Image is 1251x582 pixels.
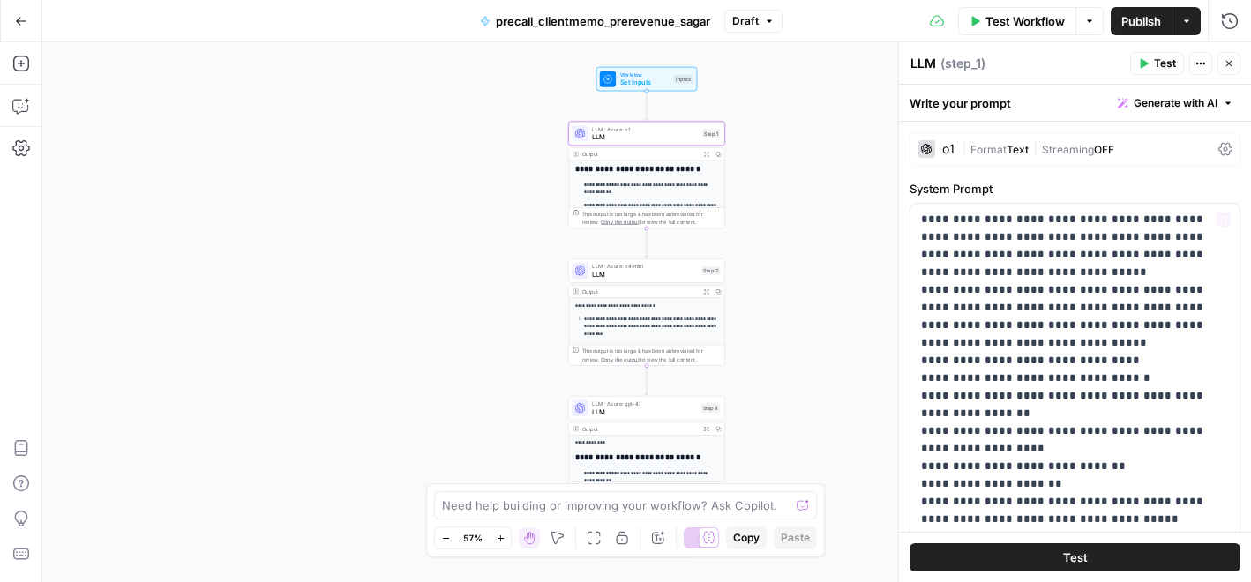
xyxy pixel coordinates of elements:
[463,531,483,545] span: 57%
[568,533,724,557] div: EndOutput
[702,129,721,138] div: Step 1
[645,228,648,257] g: Edge from step_1 to step_2
[1063,548,1088,566] span: Test
[781,530,810,546] span: Paste
[1094,143,1114,156] span: OFF
[645,366,648,395] g: Edge from step_2 to step_4
[592,262,697,270] span: LLM · Azure: o4-mini
[942,143,955,155] div: o1
[732,13,759,29] span: Draft
[1154,56,1176,71] span: Test
[774,526,817,549] button: Paste
[1111,7,1172,35] button: Publish
[592,399,696,407] span: LLM · Azure: gpt-4.1
[1042,143,1094,156] span: Streaming
[910,543,1240,571] button: Test
[582,347,721,362] div: This output is too large & has been abbreviated for review. to view the full content.
[899,85,1251,121] div: Write your prompt
[701,266,721,275] div: Step 2
[700,404,720,413] div: Step 4
[592,269,697,279] span: LLM
[469,7,721,35] button: precall_clientmemo_prerevenue_sagar
[910,55,936,72] textarea: LLM
[724,10,783,33] button: Draft
[733,530,760,546] span: Copy
[582,210,721,226] div: This output is too large & has been abbreviated for review. to view the full content.
[568,67,724,91] div: WorkflowSet InputsInputs
[582,425,698,433] div: Output
[620,71,670,78] span: Workflow
[1121,12,1161,30] span: Publish
[496,12,710,30] span: precall_clientmemo_prerevenue_sagar
[601,356,640,362] span: Copy the output
[582,287,698,295] div: Output
[1134,95,1217,111] span: Generate with AI
[726,526,767,549] button: Copy
[958,7,1075,35] button: Test Workflow
[582,150,698,158] div: Output
[970,143,1007,156] span: Format
[592,407,696,416] span: LLM
[1130,52,1184,75] button: Test
[1007,143,1029,156] span: Text
[601,219,640,225] span: Copy the output
[592,132,698,142] span: LLM
[645,91,648,120] g: Edge from start to step_1
[940,55,985,72] span: ( step_1 )
[592,125,698,133] span: LLM · Azure: o1
[962,139,970,157] span: |
[620,78,670,87] span: Set Inputs
[985,12,1065,30] span: Test Workflow
[1029,139,1042,157] span: |
[910,180,1240,198] label: System Prompt
[674,74,693,83] div: Inputs
[1111,92,1240,115] button: Generate with AI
